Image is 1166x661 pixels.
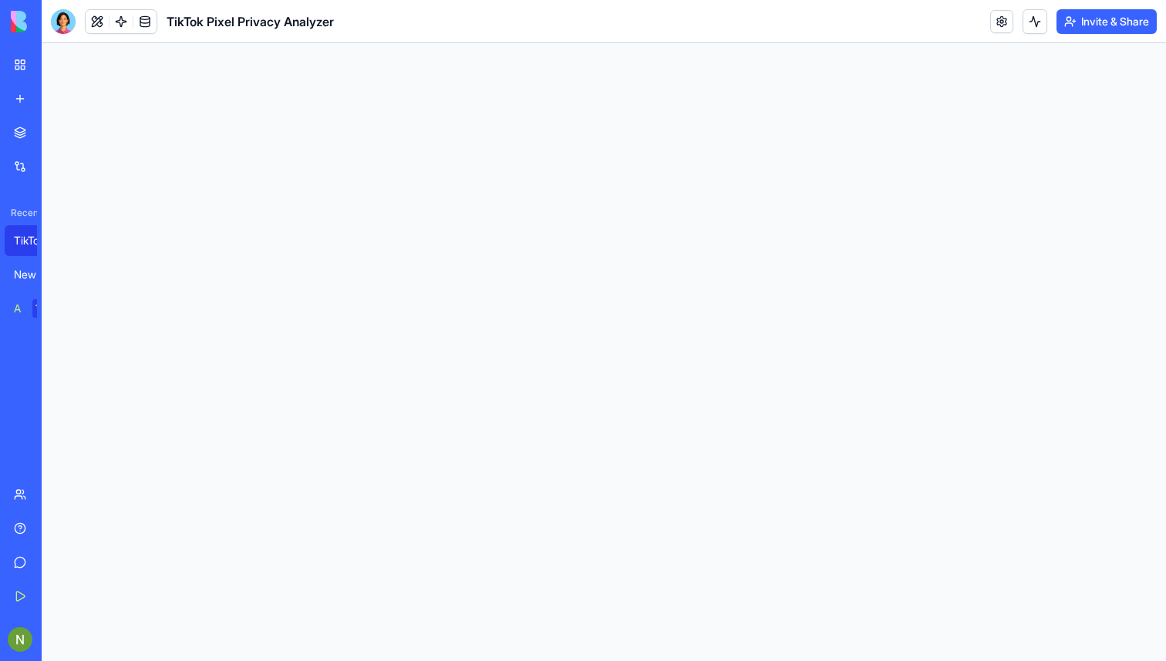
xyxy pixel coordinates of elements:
img: logo [11,11,106,32]
div: TRY [32,299,57,318]
img: ACg8ocJd-aovskpaOrMdWdnssmdGc9aDTLMfbDe5E_qUIAhqS8vtWA=s96-c [8,627,32,652]
span: TikTok Pixel Privacy Analyzer [167,12,334,31]
a: TikTok Pixel Privacy Analyzer [5,225,66,256]
div: AI Logo Generator [14,301,22,316]
div: New App [14,267,57,282]
span: Recent [5,207,37,219]
button: Invite & Share [1056,9,1157,34]
a: New App [5,259,66,290]
a: AI Logo GeneratorTRY [5,293,66,324]
div: TikTok Pixel Privacy Analyzer [14,233,57,248]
